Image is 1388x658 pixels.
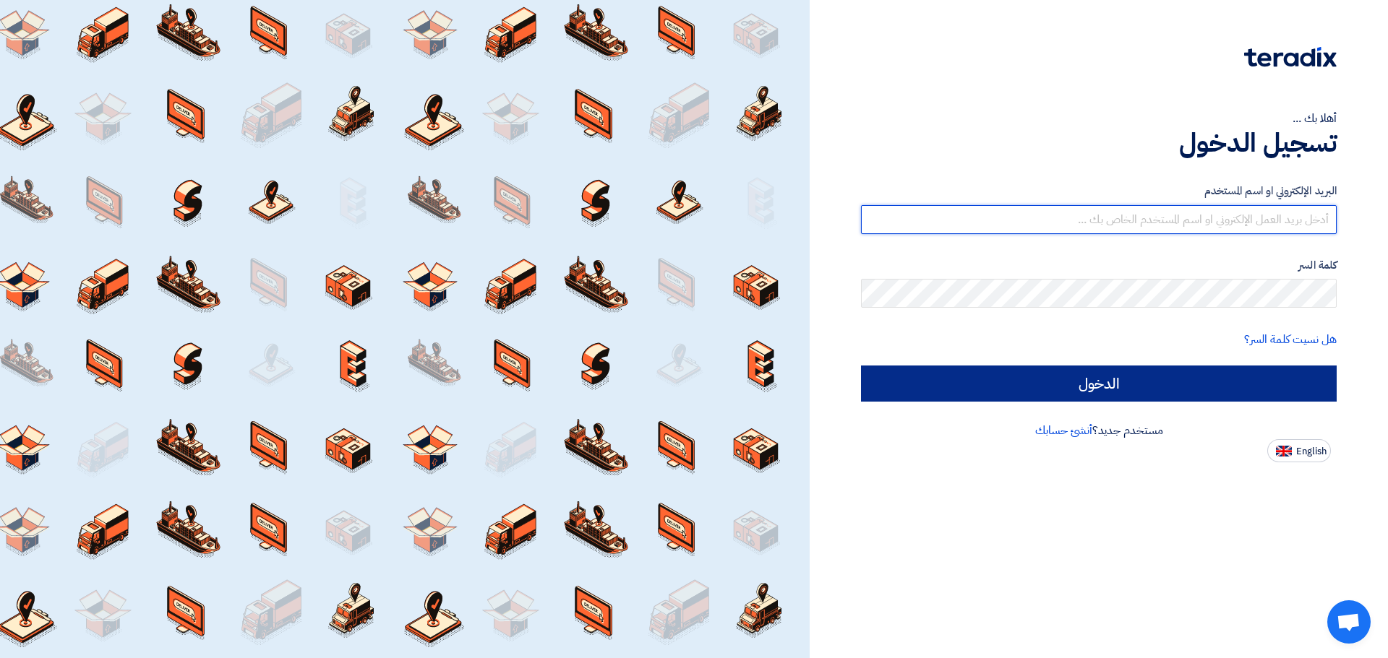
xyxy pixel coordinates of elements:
[861,110,1337,127] div: أهلا بك ...
[1327,600,1371,644] div: دردشة مفتوحة
[861,127,1337,159] h1: تسجيل الدخول
[1267,439,1331,462] button: English
[861,422,1337,439] div: مستخدم جديد؟
[1244,331,1337,348] a: هل نسيت كلمة السر؟
[861,365,1337,402] input: الدخول
[1035,422,1092,439] a: أنشئ حسابك
[1296,446,1327,456] span: English
[1276,446,1292,456] img: en-US.png
[861,205,1337,234] input: أدخل بريد العمل الإلكتروني او اسم المستخدم الخاص بك ...
[861,183,1337,199] label: البريد الإلكتروني او اسم المستخدم
[1244,47,1337,67] img: Teradix logo
[861,257,1337,274] label: كلمة السر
